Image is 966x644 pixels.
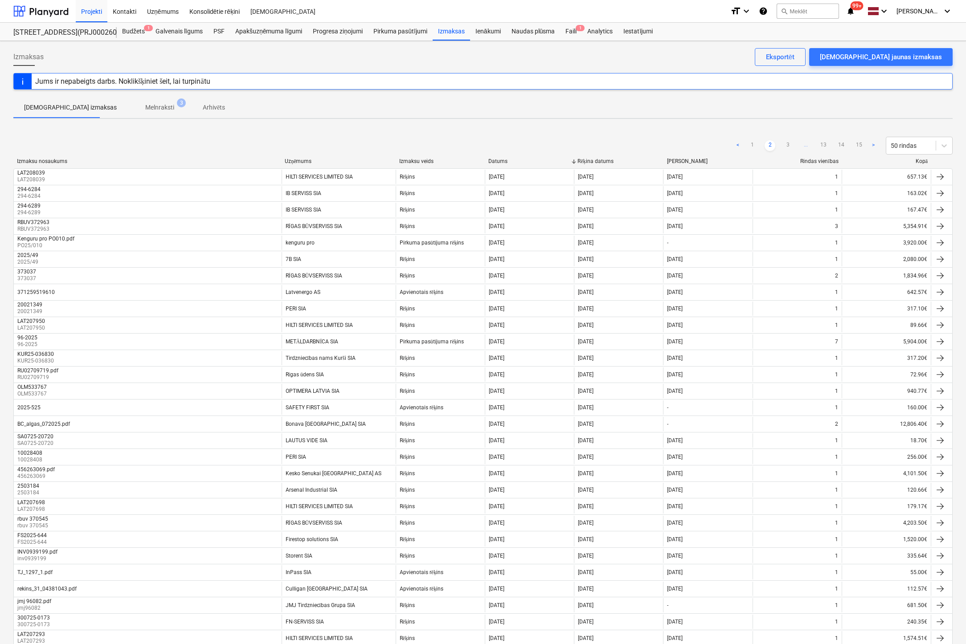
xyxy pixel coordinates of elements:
[667,273,683,279] div: [DATE]
[286,355,356,362] div: Tirdzniecības nams Kurši SIA
[842,516,931,530] div: 4,203.50€
[400,553,415,559] div: Rēķins
[835,487,838,493] div: 1
[489,273,504,279] div: [DATE]
[835,503,838,509] div: 1
[820,51,942,63] div: [DEMOGRAPHIC_DATA] jaunas izmaksas
[846,6,855,16] i: notifications
[17,433,53,440] div: SA0725-20720
[777,4,839,19] button: Meklēt
[582,23,618,41] a: Analytics
[286,404,329,411] div: SAFETY FIRST SIA
[368,23,433,41] a: Pirkuma pasūtījumi
[17,456,44,464] p: 10028408
[17,440,55,447] p: SA0725-20720
[842,598,931,612] div: 681.50€
[842,203,931,217] div: 167.47€
[400,421,415,428] div: Rēķins
[578,256,594,262] div: [DATE]
[667,404,668,411] div: -
[667,437,683,444] div: [DATE]
[489,404,504,411] div: [DATE]
[842,302,931,316] div: 317.10€
[17,209,42,216] p: 294-6289
[835,569,838,575] div: 1
[741,6,752,16] i: keyboard_arrow_down
[667,454,683,460] div: [DATE]
[17,532,47,538] div: FS2025-644
[578,470,594,477] div: [DATE]
[17,505,47,513] p: LAT207698
[17,374,60,381] p: RU02709719
[667,240,668,246] div: -
[17,302,42,308] div: 20021349
[842,285,931,299] div: 642.57€
[667,470,683,477] div: [DATE]
[17,586,77,592] div: rekins_31_04381043.pdf
[578,322,594,328] div: [DATE]
[17,192,42,200] p: 294-6284
[578,355,594,361] div: [DATE]
[667,371,683,378] div: [DATE]
[17,390,49,398] p: OLM533767
[17,367,58,374] div: RU02709719.pdf
[667,520,683,526] div: [DATE]
[400,503,415,510] div: Rēķins
[755,48,806,66] button: Eksportēt
[879,6,889,16] i: keyboard_arrow_down
[400,355,415,362] div: Rēķins
[489,553,504,559] div: [DATE]
[578,388,594,394] div: [DATE]
[17,170,45,176] div: LAT208039
[578,190,594,196] div: [DATE]
[766,51,794,63] div: Eksportēt
[667,553,683,559] div: [DATE]
[618,23,658,41] a: Iestatījumi
[842,532,931,546] div: 1,520.00€
[868,140,879,151] a: Next page
[433,23,470,41] a: Izmaksas
[842,318,931,332] div: 89.66€
[835,536,838,542] div: 1
[835,553,838,559] div: 1
[285,158,392,165] div: Uzņēmums
[842,615,931,629] div: 240.35€
[835,421,838,427] div: 2
[842,499,931,514] div: 179.17€
[145,103,174,112] p: Melnraksti
[842,236,931,250] div: 3,920.00€
[286,487,337,493] div: Arsenal Industrial SIA
[400,388,415,395] div: Rēķins
[307,23,368,41] a: Progresa ziņojumi
[506,23,561,41] a: Naudas plūsma
[489,371,504,378] div: [DATE]
[17,324,47,332] p: LAT207950
[400,174,415,180] div: Rēķins
[578,487,594,493] div: [DATE]
[400,371,415,378] div: Rēķins
[17,489,41,497] p: 2503184
[578,437,594,444] div: [DATE]
[203,103,225,112] p: Arhivēts
[489,256,504,262] div: [DATE]
[667,174,683,180] div: [DATE]
[400,223,415,230] div: Rēķins
[835,470,838,477] div: 1
[286,454,306,460] div: PERI SIA
[400,437,415,444] div: Rēķins
[17,318,45,324] div: LAT207950
[399,158,481,164] div: Izmaksu veids
[17,289,55,295] div: 371259519610
[489,338,504,345] div: [DATE]
[842,549,931,563] div: 335.64€
[17,219,49,225] div: RBUV372963
[667,503,683,509] div: [DATE]
[470,23,506,41] a: Ienākumi
[747,140,757,151] a: Page 1
[835,371,838,378] div: 1
[578,371,594,378] div: [DATE]
[17,357,56,365] p: KUR25-036830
